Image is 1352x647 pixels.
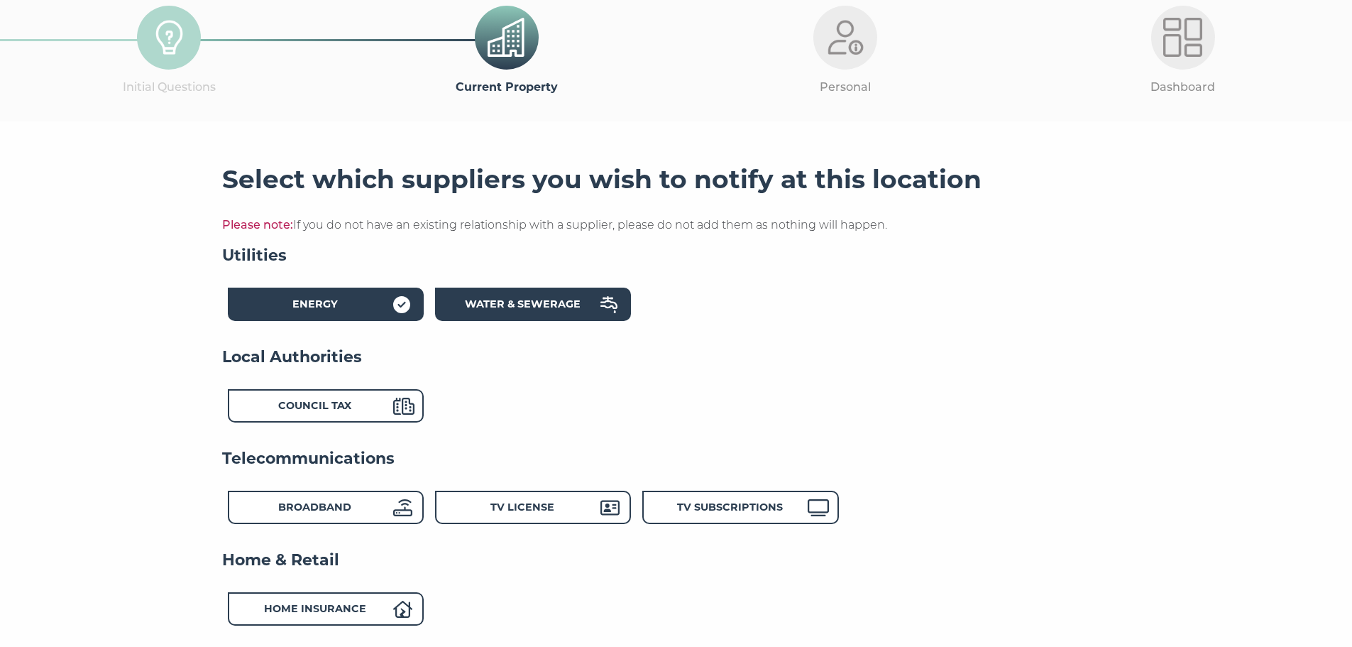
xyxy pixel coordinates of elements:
h4: Home & Retail [222,550,1131,571]
img: Previous-Property.png [488,18,527,57]
img: Dashboard-Light.png [1163,18,1202,57]
div: TV License [435,491,631,524]
div: Home Insurance [228,592,424,626]
img: Initial-Questions-Icon.png [150,18,189,57]
strong: TV License [490,501,554,513]
div: TV Subscriptions [642,491,838,524]
h3: Select which suppliers you wish to notify at this location [222,164,1131,195]
p: Dashboard [1014,78,1352,97]
p: If you do not have an existing relationship with a supplier, please do not add them as nothing wi... [222,216,1131,234]
div: Energy [228,288,424,321]
div: Water & Sewerage [435,288,631,321]
strong: TV Subscriptions [677,501,783,513]
strong: Water & Sewerage [465,298,581,310]
img: Personal-Light.png [825,18,864,57]
div: Council Tax [228,389,424,423]
h4: Local Authorities [222,347,1131,368]
span: Please note: [222,218,293,232]
strong: Home Insurance [264,602,366,615]
p: Personal [676,78,1014,97]
div: Broadband [228,491,424,524]
h4: Utilities [222,245,1131,266]
strong: Broadband [278,501,351,513]
p: Current Property [338,78,676,97]
strong: Council Tax [278,399,351,412]
h4: Telecommunications [222,448,1131,469]
strong: Energy [292,298,338,310]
